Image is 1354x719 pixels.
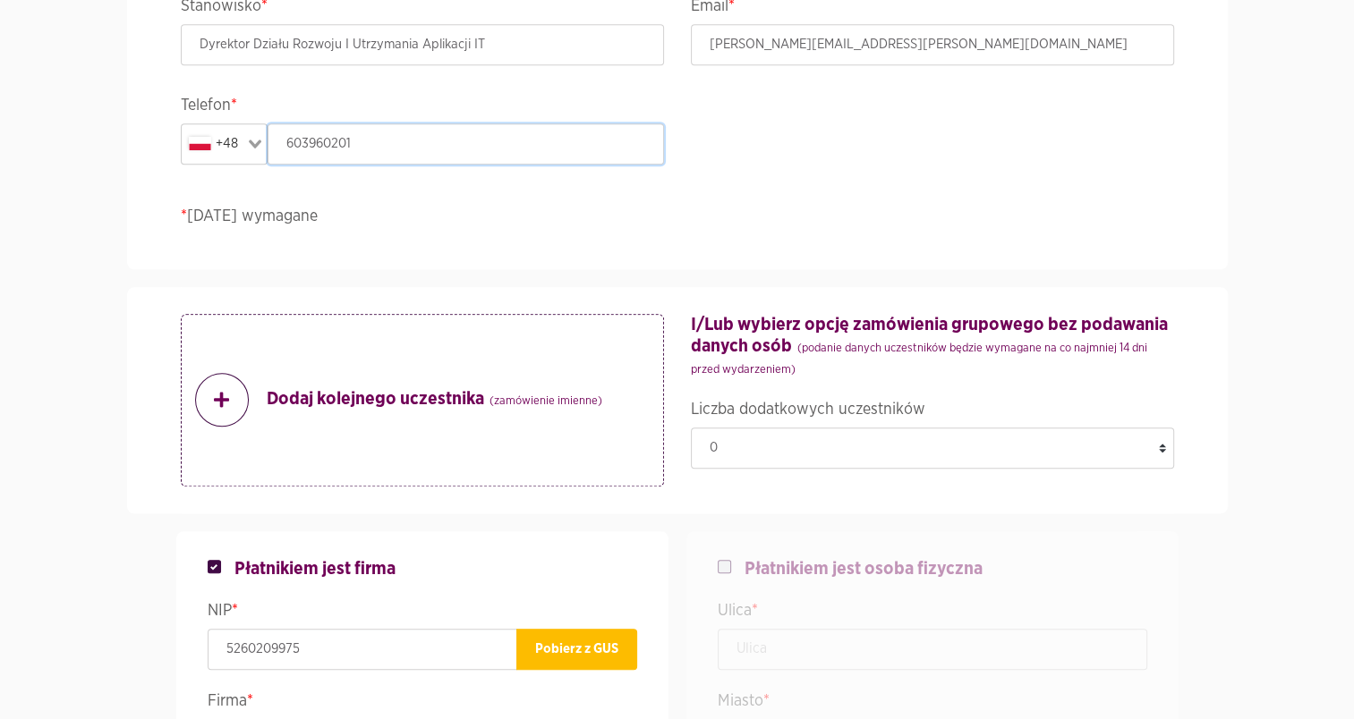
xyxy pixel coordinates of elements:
[718,597,1147,629] legend: Ulica
[181,24,664,65] input: Stanowisko
[185,128,243,160] div: +48
[268,123,664,165] input: Telefon
[181,205,1174,229] p: [DATE] wymagane
[718,629,1147,670] input: Ulica
[234,558,396,579] span: Płatnikiem jest firma
[267,388,602,412] strong: Dodaj kolejnego uczestnika
[181,92,664,123] legend: Telefon
[745,558,983,579] span: Płatnikiem jest osoba fizyczna
[718,688,1147,719] legend: Miasto
[691,24,1174,65] input: Email
[691,314,1174,378] h4: I/Lub wybierz opcję zamówienia grupowego bez podawania danych osób
[181,123,268,165] div: Search for option
[516,629,637,670] button: Pobierz z GUS
[189,137,211,150] img: pl.svg
[691,396,1174,427] legend: Liczba dodatkowych uczestników
[208,629,517,670] input: NIP
[691,343,1147,376] small: (podanie danych uczestników będzie wymagane na co najmniej 14 dni przed wydarzeniem)
[490,395,602,407] small: (zamówienie imienne)
[208,688,637,719] legend: Firma
[208,597,637,629] legend: NIP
